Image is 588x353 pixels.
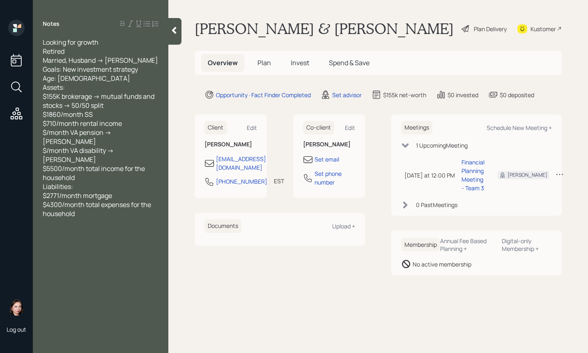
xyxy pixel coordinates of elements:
div: Upload + [332,222,355,230]
div: Annual Fee Based Planning + [440,237,495,253]
img: aleksandra-headshot.png [8,299,25,316]
div: Set phone number [315,169,356,187]
div: Digital-only Membership + [502,237,552,253]
h6: Meetings [401,121,432,134]
div: Schedule New Meeting + [487,124,552,132]
h6: Client [204,121,227,134]
div: Edit [247,124,257,132]
div: Kustomer [531,25,556,33]
label: Notes [43,20,60,28]
h6: Documents [204,219,241,233]
div: Set email [315,155,339,164]
div: No active membership [413,260,471,269]
div: EST [274,177,284,185]
span: Invest [291,58,309,67]
div: [DATE] at 12:00 PM [404,171,455,180]
div: Opportunity · Fact Finder Completed [216,91,311,99]
span: Spend & Save [329,58,370,67]
div: Financial Planning Meeting - Team 3 [462,158,485,192]
h6: Co-client [303,121,334,134]
span: Looking for growth Retired Married, Husband -> [PERSON_NAME] Goals: New investment strategy Age: ... [43,38,158,218]
div: [PERSON_NAME] [508,171,547,179]
h6: [PERSON_NAME] [303,141,356,148]
div: $155k net-worth [383,91,426,99]
div: 1 Upcoming Meeting [416,141,468,150]
div: [PHONE_NUMBER] [216,177,267,186]
div: $0 deposited [500,91,534,99]
div: Edit [345,124,355,132]
div: [EMAIL_ADDRESS][DOMAIN_NAME] [216,155,266,172]
div: Log out [7,326,26,333]
h6: [PERSON_NAME] [204,141,257,148]
span: Overview [208,58,238,67]
h1: [PERSON_NAME] & [PERSON_NAME] [195,20,454,38]
div: $0 invested [448,91,478,99]
div: 0 Past Meeting s [416,200,457,209]
h6: Membership [401,238,440,252]
div: Set advisor [332,91,362,99]
div: Plan Delivery [474,25,507,33]
span: Plan [257,58,271,67]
